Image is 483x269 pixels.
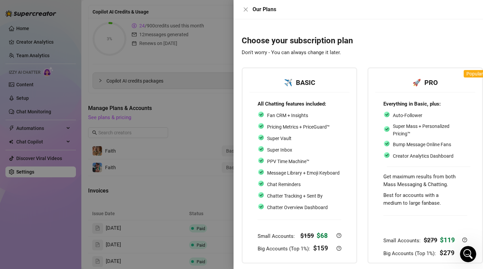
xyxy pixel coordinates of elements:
[267,159,309,164] span: PPV Time Machine™
[440,249,455,257] strong: $ 279
[258,169,264,175] img: svg%3e
[313,244,328,252] strong: $ 159
[440,236,455,244] strong: $ 119
[466,71,483,76] span: Popular
[393,124,449,136] span: Super Mass + Personalized Pricing™
[383,250,437,256] span: Big Accounts (Top 1%):
[242,36,483,57] h3: Choose your subscription plan
[267,136,291,141] span: Super Vault
[267,113,308,118] span: Fan CRM + Insights
[337,246,341,251] span: question-circle
[337,233,341,238] span: question-circle
[258,122,264,129] img: svg%3e
[267,170,340,176] span: Message Library + Emoji Keyboard
[393,113,422,118] span: Auto-Follower
[258,203,264,210] img: svg%3e
[253,5,475,14] div: Our Plans
[267,205,328,210] span: Chatter Overview Dashboard
[462,238,467,242] span: question-circle
[317,232,328,240] strong: $ 68
[424,237,437,244] strong: $ 279
[393,142,451,147] span: Bump Message Online Fans
[267,193,323,199] span: Chatter Tracking + Sent By
[267,182,301,187] span: Chat Reminders
[258,101,326,107] strong: All Chatting features included:
[267,124,330,130] span: Pricing Metrics + PriceGuard™
[383,192,441,206] span: Best for accounts with a medium to large fanbase.
[258,134,264,141] img: svg%3e
[383,101,441,107] strong: Everything in Basic, plus:
[243,7,248,12] span: close
[258,157,264,164] img: svg%3e
[383,140,390,147] img: svg%3e
[383,152,390,158] img: svg%3e
[383,174,456,188] span: Get maximum results from both Mass Messaging & Chatting.
[412,79,438,87] strong: 🚀 PRO
[258,233,296,239] span: Small Accounts:
[300,232,314,239] strong: $ 159
[383,238,422,244] span: Small Accounts:
[242,49,341,55] span: Don't worry - You can always change it later.
[284,79,315,87] strong: ✈️ BASIC
[258,145,264,152] img: svg%3e
[258,180,264,187] img: svg%3e
[258,192,264,198] img: svg%3e
[460,246,476,262] iframe: Intercom live chat
[267,147,292,153] span: Super Inbox
[242,5,250,14] button: Close
[258,111,264,118] img: svg%3e
[383,111,390,118] img: svg%3e
[393,153,454,159] span: Creator Analytics Dashboard
[258,246,311,252] span: Big Accounts (Top 1%):
[383,126,390,132] img: svg%3e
